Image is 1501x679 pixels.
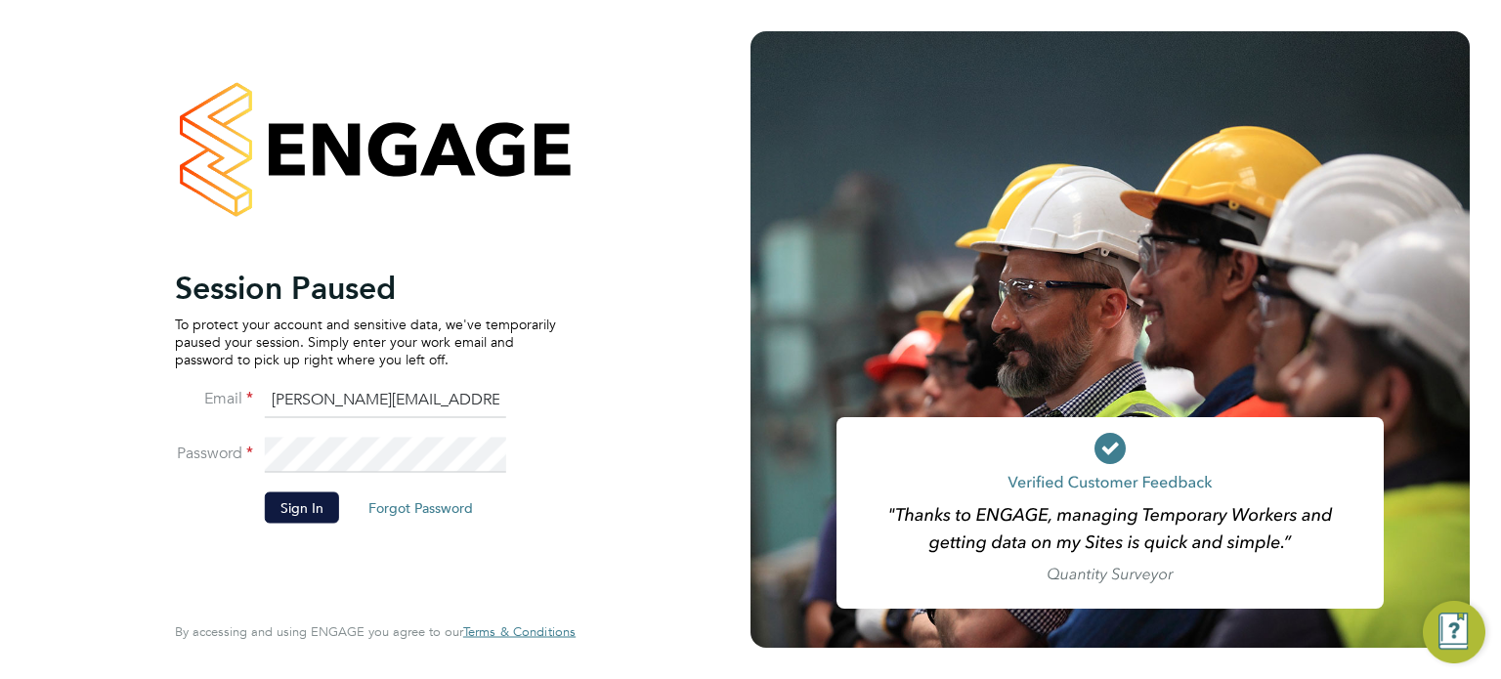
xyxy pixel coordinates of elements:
[265,383,506,418] input: Enter your work email...
[175,388,253,408] label: Email
[463,623,576,640] span: Terms & Conditions
[353,491,489,523] button: Forgot Password
[265,491,339,523] button: Sign In
[175,268,556,307] h2: Session Paused
[175,315,556,368] p: To protect your account and sensitive data, we've temporarily paused your session. Simply enter y...
[463,624,576,640] a: Terms & Conditions
[1423,601,1485,663] button: Engage Resource Center
[175,443,253,463] label: Password
[175,623,576,640] span: By accessing and using ENGAGE you agree to our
